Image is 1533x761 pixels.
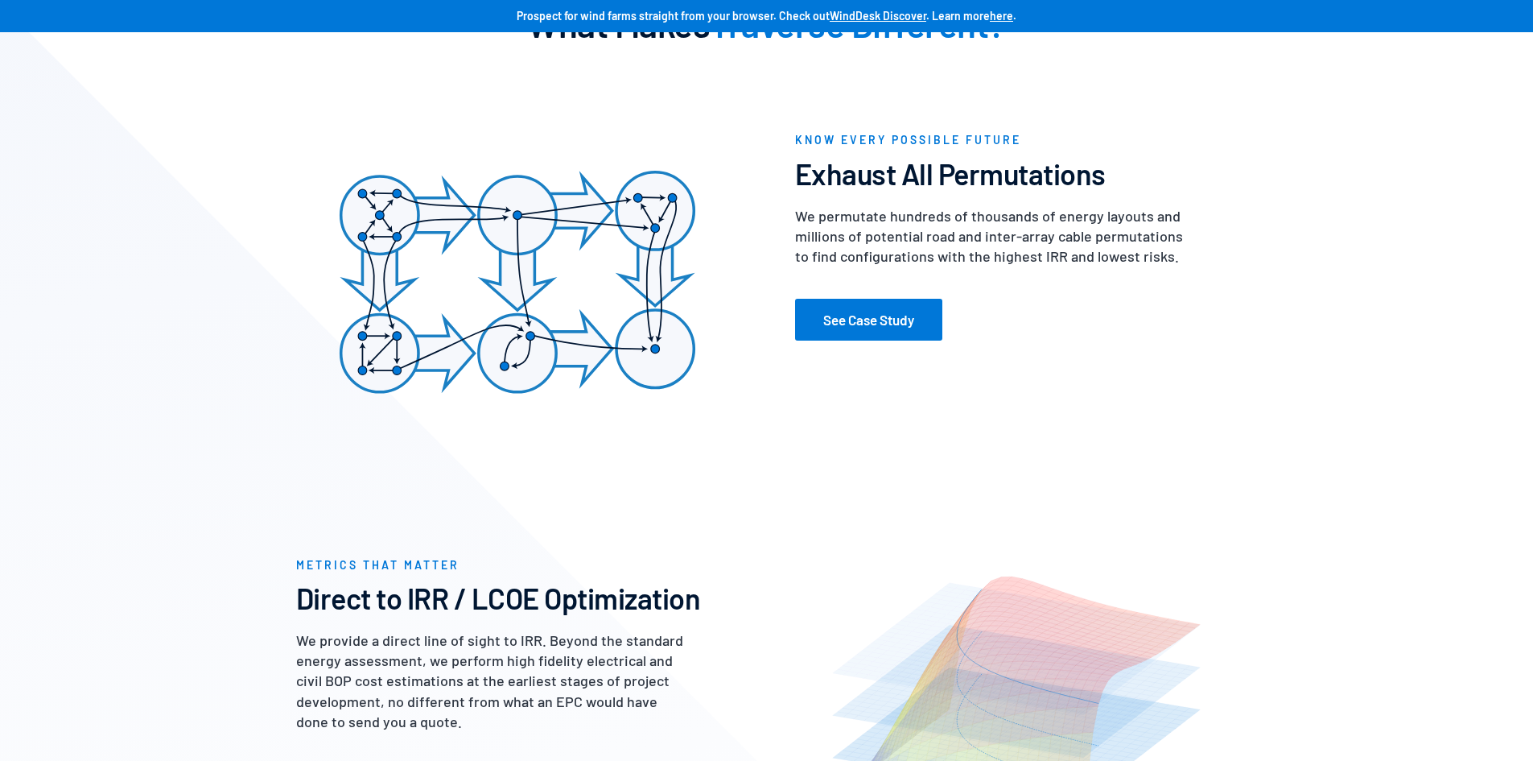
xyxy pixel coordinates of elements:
[926,9,990,23] strong: . Learn more
[517,9,830,23] strong: Prospect for wind farms straight from your browser. Check out
[795,206,1189,267] p: We permutate hundreds of thousands of energy layouts and millions of potential road and inter-arr...
[795,299,942,341] a: See Case Study
[830,9,926,23] a: WindDesk Discover
[990,9,1013,23] a: here
[296,631,690,732] p: We provide a direct line of sight to IRR. Beyond the standard energy assessment, we perform high ...
[296,582,701,614] h3: Direct to IRR / LCOE Optimization
[795,158,1189,190] h3: Exhaust All Permutations
[296,557,701,573] p: Metrics That Matter
[795,132,1189,148] p: Know Every Possible Future
[527,5,1006,43] h2: What Makes
[1013,9,1016,23] strong: .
